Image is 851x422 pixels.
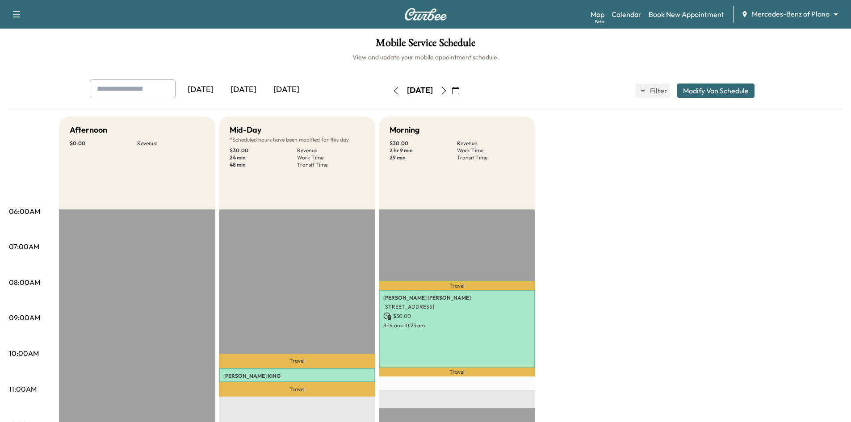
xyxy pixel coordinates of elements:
p: Travel [219,382,375,397]
p: 10:00AM [9,348,39,359]
p: Revenue [457,140,524,147]
p: 2 hr 9 min [390,147,457,154]
a: MapBeta [591,9,604,20]
p: [PERSON_NAME] KING [223,372,371,380]
p: Transit Time [297,161,365,168]
p: 11:00AM [9,384,37,394]
p: $ 30.00 [383,312,531,320]
button: Modify Van Schedule [677,84,755,98]
h6: View and update your mobile appointment schedule. [9,53,842,62]
a: Calendar [612,9,641,20]
h5: Mid-Day [230,124,261,136]
p: $ 0.00 [70,140,137,147]
p: Transit Time [457,154,524,161]
p: Revenue [297,147,365,154]
p: 09:00AM [9,312,40,323]
img: Curbee Logo [404,8,447,21]
p: Scheduled hours have been modified for this day [230,136,365,143]
div: Beta [595,18,604,25]
p: [STREET_ADDRESS] [223,381,371,389]
p: $ 30.00 [390,140,457,147]
p: Work Time [297,154,365,161]
h5: Afternoon [70,124,107,136]
div: [DATE] [265,79,308,100]
div: [DATE] [407,85,433,96]
button: Filter [635,84,670,98]
h5: Morning [390,124,419,136]
p: [PERSON_NAME] [PERSON_NAME] [383,294,531,301]
p: $ 30.00 [230,147,297,154]
p: Travel [379,281,535,290]
span: Mercedes-Benz of Plano [752,9,830,19]
h1: Mobile Service Schedule [9,38,842,53]
p: 06:00AM [9,206,40,217]
p: 8:14 am - 10:23 am [383,322,531,329]
span: Filter [650,85,666,96]
div: [DATE] [222,79,265,100]
p: Work Time [457,147,524,154]
p: 48 min [230,161,297,168]
p: [STREET_ADDRESS] [383,303,531,310]
p: 29 min [390,154,457,161]
a: Book New Appointment [649,9,724,20]
p: Revenue [137,140,205,147]
p: 24 min [230,154,297,161]
p: 07:00AM [9,241,39,252]
div: [DATE] [179,79,222,100]
p: Travel [219,354,375,368]
p: 08:00AM [9,277,40,288]
p: Travel [379,368,535,376]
